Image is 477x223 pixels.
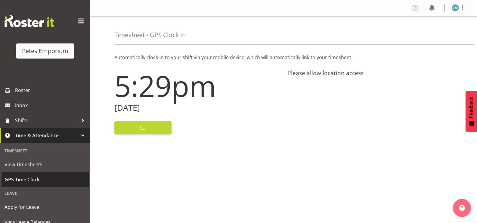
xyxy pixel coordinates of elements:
[452,4,459,11] img: lianne-morete5410.jpg
[114,31,186,38] h4: Timesheet - GPS Clock In
[114,69,280,102] h1: 5:29pm
[5,202,86,212] span: Apply for Leave
[15,116,78,125] span: Shifts
[2,187,89,199] div: Leave
[15,131,78,140] span: Time & Attendance
[2,157,89,172] a: View Timesheets
[22,46,68,56] div: Petes Emporium
[2,145,89,157] div: Timesheet
[15,101,87,110] span: Inbox
[459,205,465,211] img: help-xxl-2.png
[2,199,89,215] a: Apply for Leave
[5,175,86,184] span: GPS Time Clock
[469,97,474,118] span: Feedback
[5,15,54,27] img: Rosterit website logo
[114,103,280,113] h2: [DATE]
[114,54,453,61] p: Automatically clock-in to your shift via your mobile device, which will automatically link to you...
[2,172,89,187] a: GPS Time Clock
[5,160,86,169] span: View Timesheets
[15,86,87,95] span: Roster
[466,91,477,132] button: Feedback - Show survey
[287,69,453,77] h4: Please allow location access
